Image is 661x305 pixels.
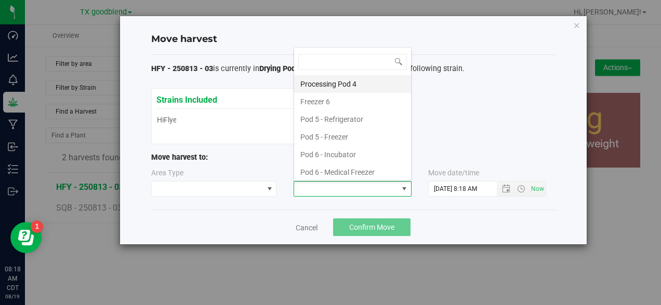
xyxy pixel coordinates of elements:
[31,220,43,233] iframe: Resource center unread badge
[333,218,411,236] button: Confirm Move
[428,168,479,178] label: Move date/time
[529,182,547,197] span: Set Current date
[151,63,556,75] p: is currently in and it includes plants from the following
[349,223,394,231] span: Confirm Move
[151,153,208,162] span: Move harvest to:
[294,110,411,128] li: Pod 5 - Refrigerator
[294,75,411,93] li: Processing Pod 4
[151,64,213,73] span: HFY - 250813 - 03
[294,93,411,110] li: Freezer 6
[294,128,411,146] li: Pod 5 - Freezer
[151,168,183,178] label: Area Type
[443,64,465,73] span: strain.
[151,33,556,46] h4: Move harvest
[294,146,411,163] li: Pod 6 - Incubator
[259,64,304,73] span: Drying Pod 4,
[296,223,318,233] a: Cancel
[10,222,42,253] iframe: Resource center
[497,185,515,193] span: Open the date view
[156,89,217,105] span: Strains Included
[294,163,411,181] li: Pod 6 - Medical Freezer
[512,185,530,193] span: Open the time view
